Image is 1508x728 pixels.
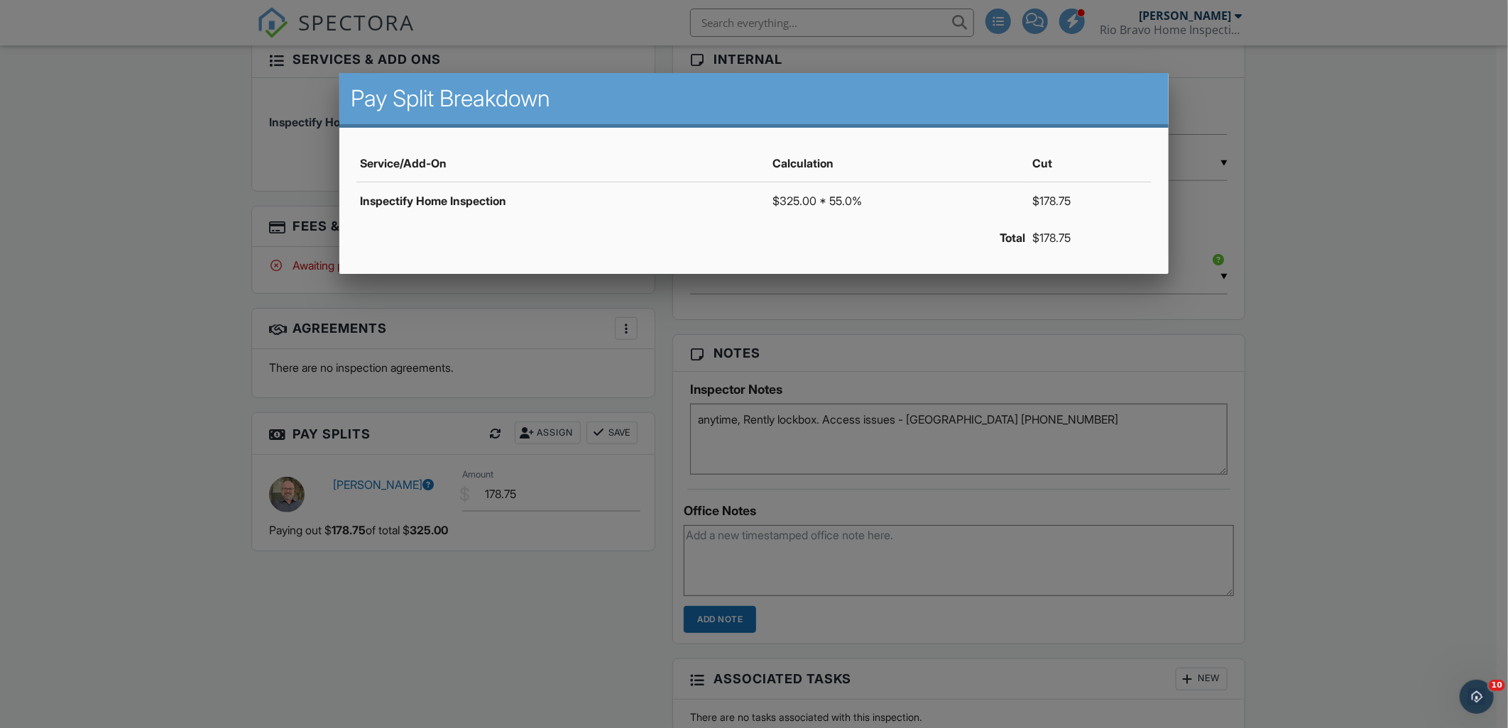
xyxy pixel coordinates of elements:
iframe: Intercom live chat [1460,680,1494,714]
th: Calculation [770,145,1029,182]
th: Service/Add-On [356,145,770,182]
td: Inspectify Home Inspection [356,182,770,219]
td: $178.75 [1029,219,1152,256]
th: Cut [1029,145,1152,182]
h2: Pay Split Breakdown [351,84,1157,113]
td: Total [356,219,1029,256]
td: $178.75 [1029,182,1152,219]
td: $325.00 * 55.0% [770,182,1029,219]
span: 10 [1489,680,1505,691]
